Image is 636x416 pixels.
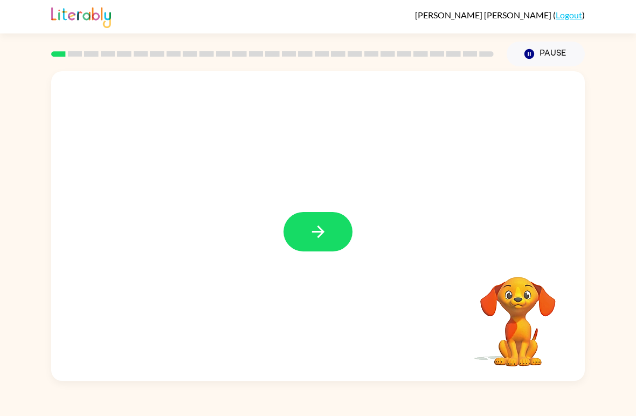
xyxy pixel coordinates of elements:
div: ( ) [415,10,585,20]
video: Your browser must support playing .mp4 files to use Literably. Please try using another browser. [464,260,572,368]
button: Pause [507,42,585,66]
img: Literably [51,4,111,28]
a: Logout [556,10,582,20]
span: [PERSON_NAME] [PERSON_NAME] [415,10,553,20]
